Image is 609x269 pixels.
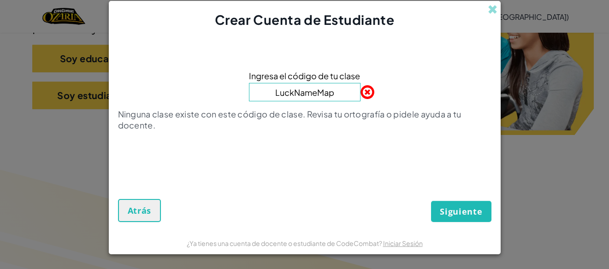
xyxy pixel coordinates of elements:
span: ¿Ya tienes una cuenta de docente o estudiante de CodeCombat? [187,239,383,247]
a: Iniciar Sesión [383,239,423,247]
span: Ingresa el código de tu clase [249,69,360,82]
span: Crear Cuenta de Estudiante [215,12,395,28]
span: Atrás [128,205,152,216]
button: Atrás [118,199,161,222]
button: Siguiente [431,201,491,222]
p: Ninguna clase existe con este código de clase. Revisa tu ortografía o pidele ayuda a tu docente. [118,109,491,131]
span: Siguiente [440,206,482,217]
